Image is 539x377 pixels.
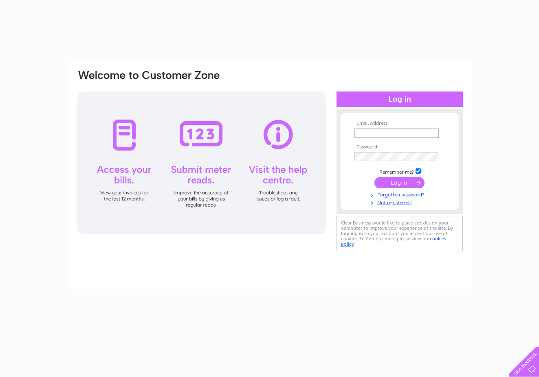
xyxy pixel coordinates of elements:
[354,198,447,206] a: Not registered?
[354,190,447,198] a: Forgotten password?
[352,167,447,175] td: Remember me?
[341,236,446,247] a: cookies policy
[374,177,425,188] input: Submit
[352,144,447,150] th: Password:
[337,216,463,251] div: Clear Business would like to place cookies on your computer to improve your experience of the sit...
[352,121,447,126] th: Email Address:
